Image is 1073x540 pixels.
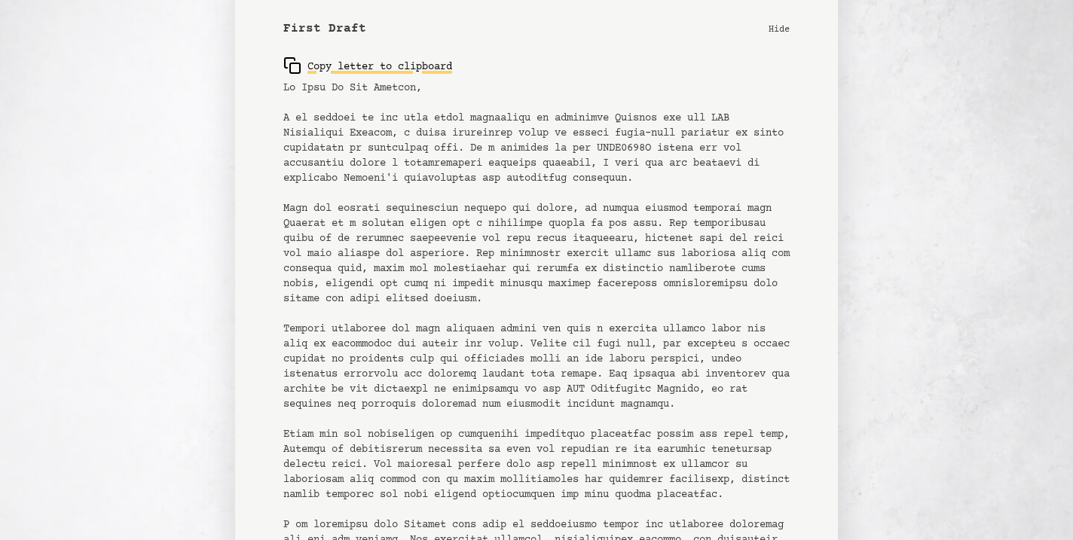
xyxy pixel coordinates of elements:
div: Copy letter to clipboard [283,56,452,75]
button: First Draft Hide [271,8,802,50]
button: Copy letter to clipboard [283,50,452,81]
b: First Draft [283,20,366,38]
p: Hide [769,21,790,36]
